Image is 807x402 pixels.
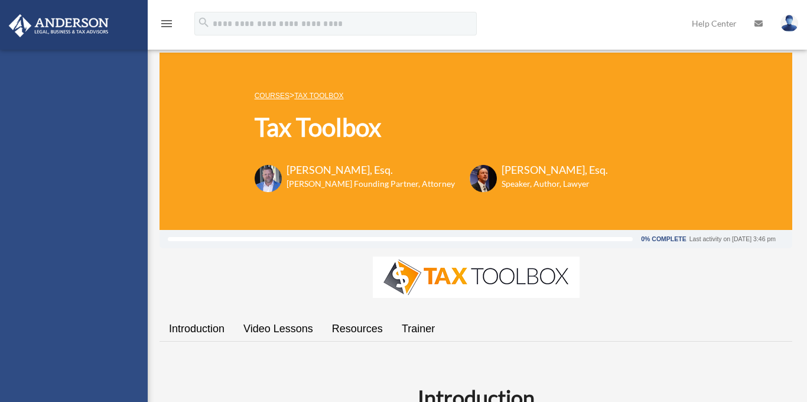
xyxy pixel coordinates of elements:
[502,163,608,177] h3: [PERSON_NAME], Esq.
[287,178,455,190] h6: [PERSON_NAME] Founding Partner, Attorney
[255,110,608,145] h1: Tax Toolbox
[160,21,174,31] a: menu
[255,165,282,192] img: Toby-circle-head.png
[323,312,392,346] a: Resources
[502,178,593,190] h6: Speaker, Author, Lawyer
[5,14,112,37] img: Anderson Advisors Platinum Portal
[780,15,798,32] img: User Pic
[234,312,323,346] a: Video Lessons
[470,165,497,192] img: Scott-Estill-Headshot.png
[160,17,174,31] i: menu
[255,88,608,103] p: >
[641,236,686,242] div: 0% Complete
[287,163,455,177] h3: [PERSON_NAME], Esq.
[255,92,289,100] a: COURSES
[689,236,776,242] div: Last activity on [DATE] 3:46 pm
[294,92,343,100] a: Tax Toolbox
[197,16,210,29] i: search
[160,312,234,346] a: Introduction
[392,312,444,346] a: Trainer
